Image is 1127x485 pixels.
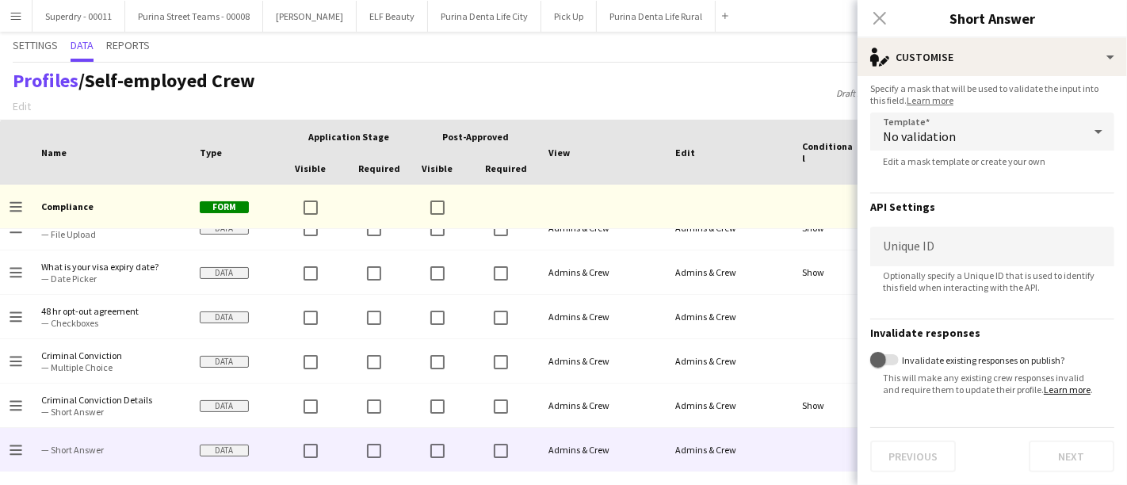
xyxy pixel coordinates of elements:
a: Profiles [13,68,78,93]
span: No validation [883,128,956,144]
span: — Short Answer [41,406,181,418]
span: Data [200,267,249,279]
span: Visible [422,162,453,174]
span: Name [41,147,67,158]
span: — Multiple Choice [41,361,181,373]
div: Admins & Crew [539,339,666,383]
label: Invalidate existing responses on publish? [899,354,1064,366]
span: — Short Answer [41,444,181,456]
span: This will make any existing crew responses invalid and require them to update their profile. . [870,372,1114,395]
span: Optionally specify a Unique ID that is used to identify this field when interacting with the API. [870,269,1114,293]
div: Customise [858,38,1127,76]
button: Purina Street Teams - 00008 [125,1,263,32]
span: Reports [106,40,150,51]
button: Purina Denta Life City [428,1,541,32]
button: Superdry - 00011 [32,1,125,32]
button: ELF Beauty [357,1,428,32]
span: Data [200,445,249,456]
a: Learn more [1044,384,1091,395]
div: Admins & Crew [666,339,793,383]
span: Conditional [802,140,854,164]
span: Specify a mask that will be used to validate the input into this field. [870,82,1114,106]
h3: Invalidate responses [870,326,1114,340]
div: Admins & Crew [539,250,666,294]
span: View [548,147,570,158]
b: Compliance [41,200,94,212]
span: — Checkboxes [41,317,181,329]
span: Data [200,311,249,323]
div: Admins & Crew [539,295,666,338]
span: Required [358,162,400,174]
span: Settings [13,40,58,51]
h1: / [13,69,255,93]
div: Admins & Crew [666,428,793,472]
span: Self-employed Crew [85,68,255,93]
span: Form [200,201,249,213]
span: Data [71,40,94,51]
button: Pick Up [541,1,597,32]
div: Admins & Crew [666,250,793,294]
span: Type [200,147,222,158]
span: Criminal Conviction [41,349,181,361]
span: Application stage [308,131,389,143]
span: — File Upload [41,228,181,240]
a: Learn more [907,94,953,106]
div: Admins & Crew [539,428,666,472]
div: Show [793,250,864,294]
h3: Short Answer [858,8,1127,29]
span: Visible [295,162,326,174]
span: Draft saved at [DATE] 11:00am [828,87,961,99]
button: Purina Denta Life Rural [597,1,716,32]
h3: API Settings [870,200,1114,214]
div: Show [793,384,864,427]
span: — Date Picker [41,273,181,285]
div: Admins & Crew [666,384,793,427]
span: 48 hr opt-out agreement [41,305,181,317]
span: Required [485,162,527,174]
span: Post-Approved [442,131,509,143]
button: [PERSON_NAME] [263,1,357,32]
div: Admins & Crew [666,295,793,338]
span: Edit [675,147,695,158]
span: Edit a mask template or create your own [870,155,1058,167]
span: Data [200,400,249,412]
span: Data [200,356,249,368]
div: Admins & Crew [539,384,666,427]
span: What is your visa expiry date? [41,261,181,273]
span: Criminal Conviction Details [41,394,181,406]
